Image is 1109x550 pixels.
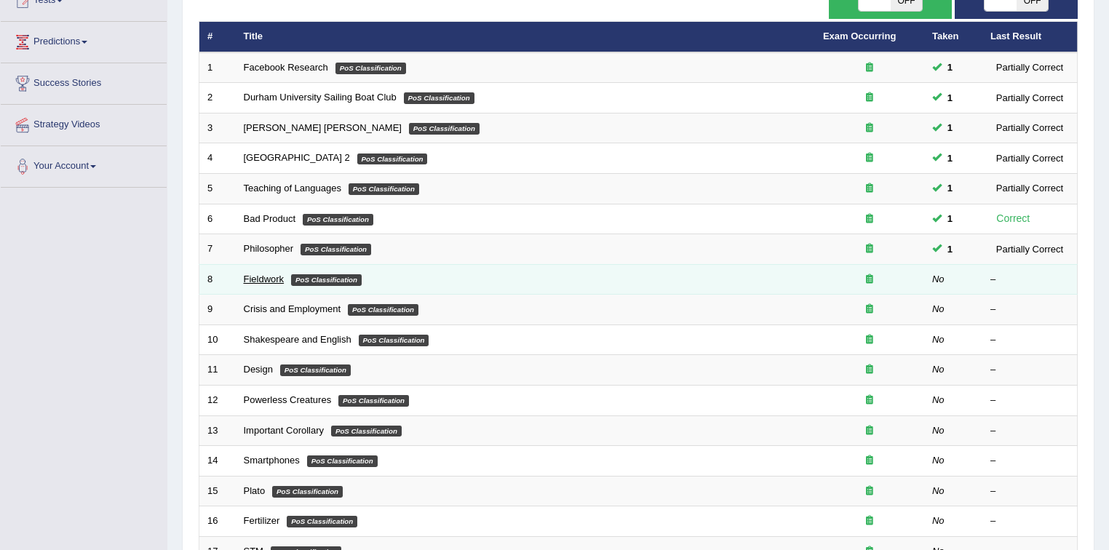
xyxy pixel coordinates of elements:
[924,22,982,52] th: Taken
[990,210,1036,227] div: Correct
[244,364,273,375] a: Design
[823,485,916,498] div: Exam occurring question
[199,415,236,446] td: 13
[942,60,958,75] span: You can still take this question
[199,143,236,174] td: 4
[932,485,945,496] em: No
[823,303,916,316] div: Exam occurring question
[199,295,236,325] td: 9
[990,60,1069,75] div: Partially Correct
[199,234,236,265] td: 7
[823,151,916,165] div: Exam occurring question
[823,273,916,287] div: Exam occurring question
[244,455,300,466] a: Smartphones
[982,22,1078,52] th: Last Result
[990,273,1069,287] div: –
[823,514,916,528] div: Exam occurring question
[244,62,328,73] a: Facebook Research
[291,274,362,286] em: PoS Classification
[823,31,896,41] a: Exam Occurring
[942,242,958,257] span: You can still take this question
[990,514,1069,528] div: –
[990,333,1069,347] div: –
[990,151,1069,166] div: Partially Correct
[932,394,945,405] em: No
[199,385,236,415] td: 12
[199,476,236,506] td: 15
[199,446,236,477] td: 14
[942,211,958,226] span: You can still take this question
[823,182,916,196] div: Exam occurring question
[357,154,428,165] em: PoS Classification
[236,22,815,52] th: Title
[199,324,236,355] td: 10
[244,152,350,163] a: [GEOGRAPHIC_DATA] 2
[1,105,167,141] a: Strategy Videos
[301,244,371,255] em: PoS Classification
[990,180,1069,196] div: Partially Correct
[199,22,236,52] th: #
[932,515,945,526] em: No
[199,113,236,143] td: 3
[303,214,373,226] em: PoS Classification
[1,146,167,183] a: Your Account
[990,485,1069,498] div: –
[990,90,1069,105] div: Partially Correct
[244,213,296,224] a: Bad Product
[990,363,1069,377] div: –
[990,303,1069,316] div: –
[942,180,958,196] span: You can still take this question
[404,92,474,104] em: PoS Classification
[990,394,1069,407] div: –
[244,92,397,103] a: Durham University Sailing Boat Club
[932,303,945,314] em: No
[990,242,1069,257] div: Partially Correct
[823,212,916,226] div: Exam occurring question
[331,426,402,437] em: PoS Classification
[244,122,402,133] a: [PERSON_NAME] [PERSON_NAME]
[199,83,236,113] td: 2
[335,63,406,74] em: PoS Classification
[244,515,280,526] a: Fertilizer
[990,454,1069,468] div: –
[932,274,945,284] em: No
[942,120,958,135] span: You can still take this question
[199,204,236,234] td: 6
[823,61,916,75] div: Exam occurring question
[199,52,236,83] td: 1
[199,506,236,537] td: 16
[823,363,916,377] div: Exam occurring question
[932,364,945,375] em: No
[990,120,1069,135] div: Partially Correct
[307,455,378,467] em: PoS Classification
[932,425,945,436] em: No
[823,424,916,438] div: Exam occurring question
[199,174,236,204] td: 5
[823,333,916,347] div: Exam occurring question
[199,355,236,386] td: 11
[409,123,480,135] em: PoS Classification
[823,91,916,105] div: Exam occurring question
[244,183,341,194] a: Teaching of Languages
[823,454,916,468] div: Exam occurring question
[823,242,916,256] div: Exam occurring question
[199,264,236,295] td: 8
[244,243,294,254] a: Philosopher
[338,395,409,407] em: PoS Classification
[280,364,351,376] em: PoS Classification
[244,425,325,436] a: Important Corollary
[942,90,958,105] span: You can still take this question
[990,424,1069,438] div: –
[244,394,332,405] a: Powerless Creatures
[349,183,419,195] em: PoS Classification
[823,121,916,135] div: Exam occurring question
[823,394,916,407] div: Exam occurring question
[244,274,285,284] a: Fieldwork
[932,334,945,345] em: No
[359,335,429,346] em: PoS Classification
[244,303,341,314] a: Crisis and Employment
[1,22,167,58] a: Predictions
[272,486,343,498] em: PoS Classification
[932,455,945,466] em: No
[1,63,167,100] a: Success Stories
